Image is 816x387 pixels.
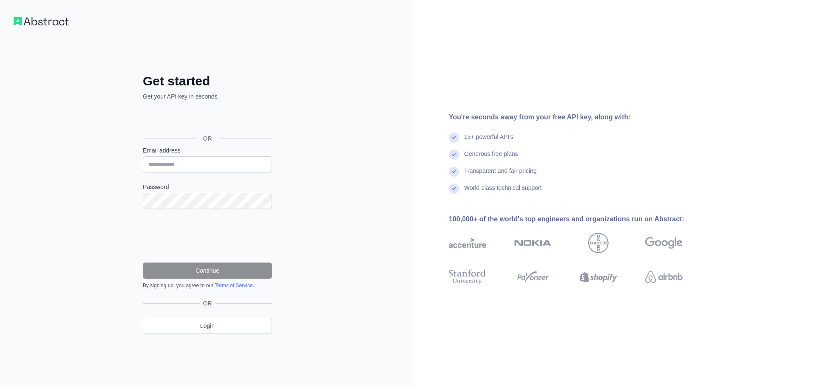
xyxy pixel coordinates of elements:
p: Get your API key in seconds [143,92,272,101]
img: accenture [449,233,486,253]
div: You're seconds away from your free API key, along with: [449,112,710,122]
div: World-class technical support [464,184,542,201]
div: Transparent and fair pricing [464,167,537,184]
img: check mark [449,167,459,177]
label: Email address [143,146,272,155]
span: OR [196,134,219,143]
div: By signing up, you agree to our . [143,282,272,289]
iframe: reCAPTCHA [143,219,272,252]
div: Generous free plans [464,150,518,167]
img: airbnb [645,268,683,286]
a: Terms of Service [215,282,252,288]
img: shopify [580,268,617,286]
img: stanford university [449,268,486,286]
div: 100,000+ of the world's top engineers and organizations run on Abstract: [449,214,710,224]
span: OR [200,299,215,308]
a: Login [143,318,272,334]
img: check mark [449,133,459,143]
img: nokia [514,233,552,253]
div: 15+ powerful API's [464,133,513,150]
img: Workflow [14,17,69,25]
img: check mark [449,184,459,194]
label: Password [143,183,272,191]
img: bayer [588,233,609,253]
iframe: Sign in with Google Button [139,110,275,129]
img: google [645,233,683,253]
button: Continue [143,263,272,279]
h2: Get started [143,73,272,89]
img: payoneer [514,268,552,286]
img: check mark [449,150,459,160]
